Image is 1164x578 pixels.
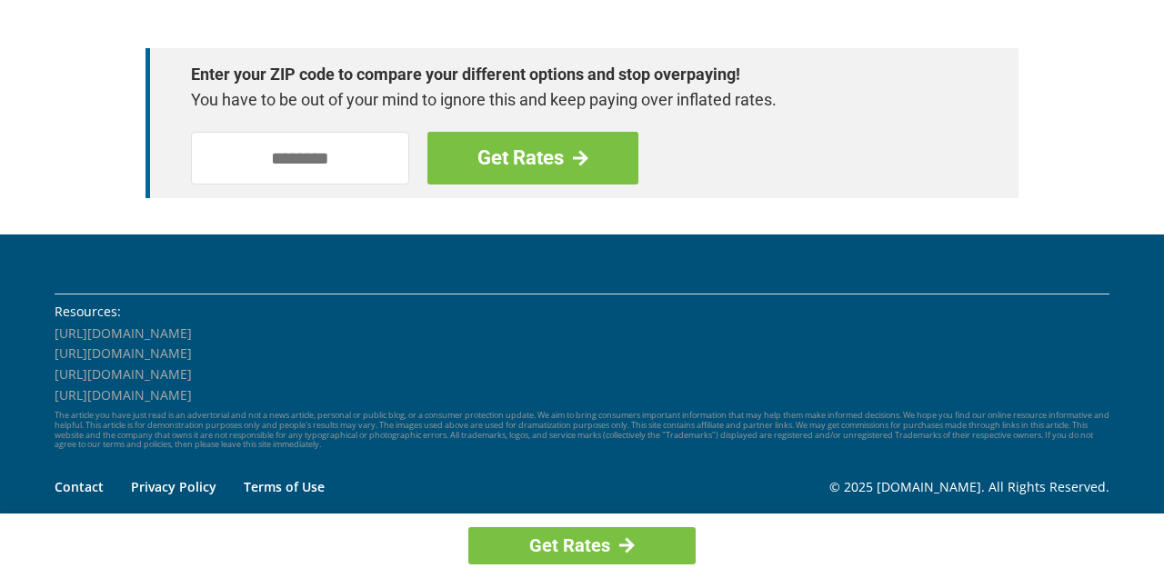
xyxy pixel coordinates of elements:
p: The article you have just read is an advertorial and not a news article, personal or public blog,... [55,411,1109,450]
li: Resources: [55,302,1109,322]
a: Get Rates [468,527,696,564]
a: [URL][DOMAIN_NAME] [55,386,192,404]
a: Privacy Policy [131,478,216,495]
a: [URL][DOMAIN_NAME] [55,324,192,342]
a: Get Rates [427,132,638,184]
a: [URL][DOMAIN_NAME] [55,344,192,362]
strong: Enter your ZIP code to compare your different options and stop overpaying! [191,62,955,87]
a: [URL][DOMAIN_NAME] [55,365,192,383]
a: Contact [55,478,104,495]
a: Terms of Use [244,478,325,495]
p: You have to be out of your mind to ignore this and keep paying over inflated rates. [191,87,955,113]
p: © 2025 [DOMAIN_NAME]. All Rights Reserved. [829,477,1109,497]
